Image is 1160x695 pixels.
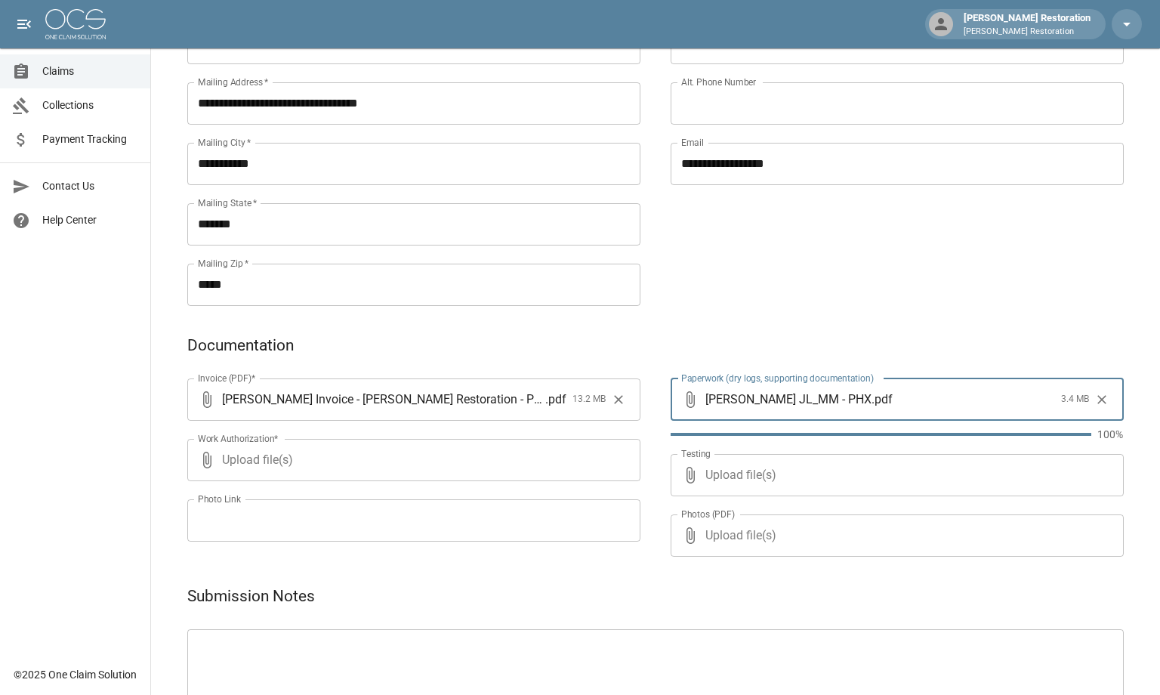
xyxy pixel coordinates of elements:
div: © 2025 One Claim Solution [14,667,137,682]
button: Clear [1091,388,1113,411]
button: open drawer [9,9,39,39]
button: Clear [607,388,630,411]
label: Mailing State [198,196,257,209]
label: Mailing Zip [198,257,249,270]
span: [PERSON_NAME] Invoice - [PERSON_NAME] Restoration - PHX [222,391,545,408]
label: Photo Link [198,493,241,505]
span: 13.2 MB [572,392,606,407]
span: . pdf [545,391,566,408]
span: Upload file(s) [705,514,1083,557]
label: Email [681,136,704,149]
label: Work Authorization* [198,432,279,445]
span: Help Center [42,212,138,228]
span: Upload file(s) [222,439,600,481]
span: Payment Tracking [42,131,138,147]
label: Invoice (PDF)* [198,372,256,385]
label: Mailing Address [198,76,268,88]
label: Photos (PDF) [681,508,735,520]
p: [PERSON_NAME] Restoration [964,26,1091,39]
img: ocs-logo-white-transparent.png [45,9,106,39]
span: Claims [42,63,138,79]
span: Upload file(s) [705,454,1083,496]
span: 3.4 MB [1061,392,1089,407]
div: [PERSON_NAME] Restoration [958,11,1097,38]
span: . pdf [872,391,893,408]
label: Paperwork (dry logs, supporting documentation) [681,372,874,385]
label: Alt. Phone Number [681,76,756,88]
p: 100% [1097,427,1124,442]
label: Testing [681,447,711,460]
span: [PERSON_NAME] JL_MM - PHX [705,391,872,408]
span: Contact Us [42,178,138,194]
label: Mailing City [198,136,251,149]
span: Collections [42,97,138,113]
